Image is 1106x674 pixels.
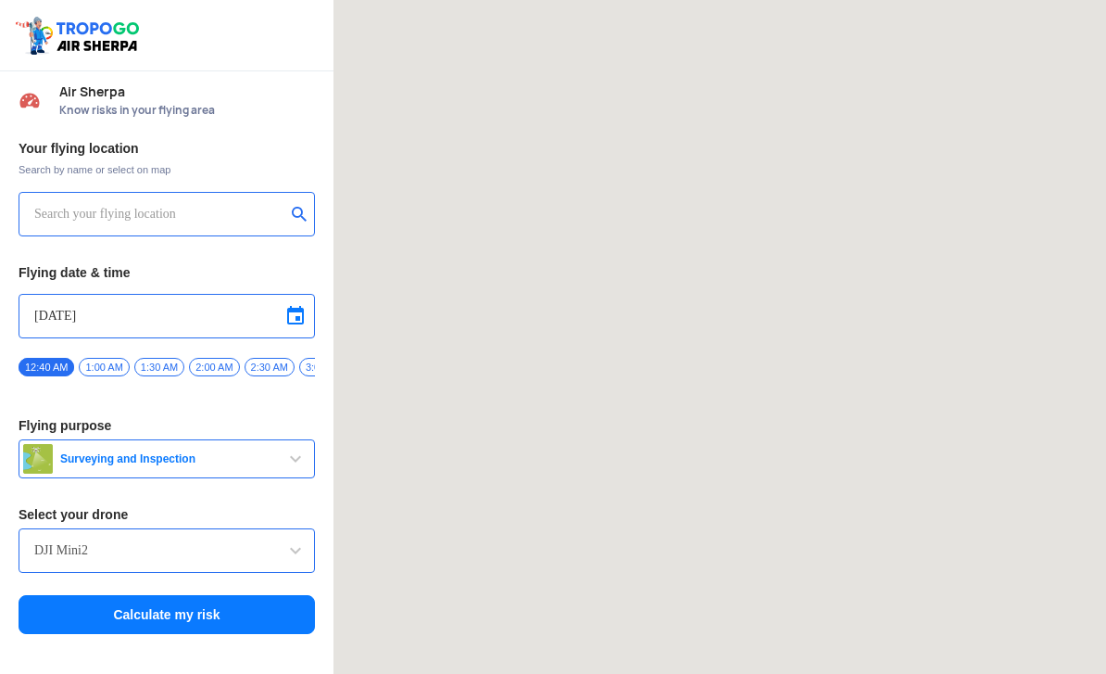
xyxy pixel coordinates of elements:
span: Know risks in your flying area [59,103,315,118]
h3: Select your drone [19,508,315,521]
span: 2:00 AM [189,358,239,376]
span: 2:30 AM [245,358,295,376]
span: Search by name or select on map [19,162,315,177]
img: survey.png [23,444,53,474]
span: 12:40 AM [19,358,74,376]
span: 1:30 AM [134,358,184,376]
input: Select Date [34,305,299,327]
input: Search your flying location [34,203,285,225]
h3: Your flying location [19,142,315,155]
img: ic_tgdronemaps.svg [14,14,145,57]
button: Calculate my risk [19,595,315,634]
h3: Flying date & time [19,266,315,279]
img: Risk Scores [19,89,41,111]
span: 3:00 AM [299,358,349,376]
span: Air Sherpa [59,84,315,99]
input: Search by name or Brand [34,540,299,562]
span: 1:00 AM [79,358,129,376]
h3: Flying purpose [19,419,315,432]
span: Surveying and Inspection [53,451,284,466]
button: Surveying and Inspection [19,439,315,478]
